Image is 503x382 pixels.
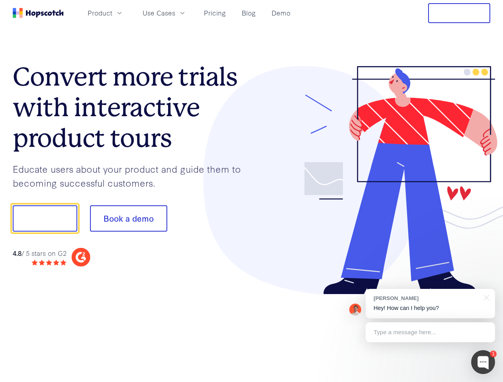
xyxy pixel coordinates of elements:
button: Book a demo [90,205,167,232]
span: Product [88,8,112,18]
button: Product [83,6,128,19]
a: Pricing [201,6,229,19]
div: [PERSON_NAME] [374,294,479,302]
p: Educate users about your product and guide them to becoming successful customers. [13,162,252,189]
a: Demo [268,6,294,19]
div: Type a message here... [366,322,495,342]
a: Blog [239,6,259,19]
button: Show me! [13,205,77,232]
img: Mark Spera [349,304,361,316]
div: / 5 stars on G2 [13,248,67,258]
p: Hey! How can I help you? [374,304,487,312]
button: Free Trial [428,3,490,23]
strong: 4.8 [13,248,22,257]
span: Use Cases [143,8,175,18]
h1: Convert more trials with interactive product tours [13,62,252,153]
div: 1 [490,351,497,357]
a: Home [13,8,64,18]
button: Use Cases [138,6,191,19]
